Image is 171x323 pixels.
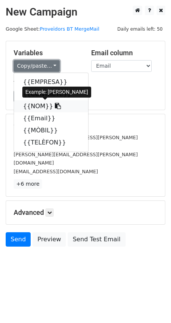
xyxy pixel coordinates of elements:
[91,49,157,57] h5: Email column
[14,76,88,88] a: {{EMPRESA}}
[133,287,171,323] div: Widget de chat
[22,87,91,98] div: Example: [PERSON_NAME]
[40,26,99,32] a: Proveïdors BT MergeMail
[14,169,98,174] small: [EMAIL_ADDRESS][DOMAIN_NAME]
[6,6,165,19] h2: New Campaign
[33,232,66,247] a: Preview
[6,26,99,32] small: Google Sheet:
[14,208,157,217] h5: Advanced
[14,179,42,189] a: +6 more
[14,124,88,137] a: {{MÒBIL}}
[133,287,171,323] iframe: Chat Widget
[115,26,165,32] a: Daily emails left: 50
[14,112,88,124] a: {{Email}}
[14,49,80,57] h5: Variables
[14,152,138,166] small: [PERSON_NAME][EMAIL_ADDRESS][PERSON_NAME][DOMAIN_NAME]
[68,232,125,247] a: Send Test Email
[14,100,88,112] a: {{NOM}}
[14,88,88,100] a: {{CONTACTE}}
[14,137,88,149] a: {{TELÈFON}}
[6,232,31,247] a: Send
[115,25,165,33] span: Daily emails left: 50
[14,60,60,72] a: Copy/paste...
